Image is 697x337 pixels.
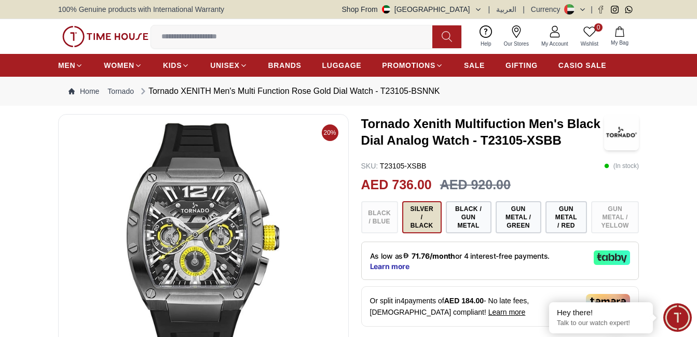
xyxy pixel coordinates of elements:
[476,40,496,48] span: Help
[361,161,427,171] p: T23105-XSBB
[268,60,302,71] span: BRANDS
[163,60,182,71] span: KIDS
[69,86,99,96] a: Home
[138,85,440,97] div: Tornado XENITH Men's Multi Function Rose Gold Dial Watch - T23105-BSNNK
[500,40,533,48] span: Our Stores
[591,4,593,15] span: |
[382,60,435,71] span: PROMOTIONS
[440,175,511,195] h3: AED 920.00
[607,39,633,47] span: My Bag
[210,60,239,71] span: UNISEX
[322,124,338,141] span: 20%
[577,40,603,48] span: Wishlist
[58,60,75,71] span: MEN
[575,23,605,50] a: 0Wishlist
[382,56,443,75] a: PROMOTIONS
[505,56,538,75] a: GIFTING
[464,56,485,75] a: SALE
[545,201,587,233] button: Gun Metal / Red
[496,4,516,15] button: العربية
[361,175,432,195] h2: AED 736.00
[58,56,83,75] a: MEN
[62,26,148,48] img: ...
[604,114,639,150] img: Tornado Xenith Multifuction Men's Black Dial Analog Watch - T23105-XSBB
[505,60,538,71] span: GIFTING
[361,162,378,170] span: SKU :
[464,60,485,71] span: SALE
[604,161,639,171] p: ( In stock )
[625,6,633,13] a: Whatsapp
[611,6,619,13] a: Instagram
[163,56,189,75] a: KIDS
[361,286,639,327] div: Or split in 4 payments of - No late fees, [DEMOGRAPHIC_DATA] compliant!
[58,77,639,106] nav: Breadcrumb
[557,307,645,318] div: Hey there!
[104,56,142,75] a: WOMEN
[496,201,541,233] button: Gun Metal / Green
[558,60,607,71] span: CASIO SALE
[402,201,442,233] button: Silver / Black
[446,201,491,233] button: Black / Gun Metal
[531,4,565,15] div: Currency
[444,297,484,305] span: AED 184.00
[558,56,607,75] a: CASIO SALE
[488,308,526,316] span: Learn more
[663,303,692,332] div: Chat Widget
[537,40,572,48] span: My Account
[268,56,302,75] a: BRANDS
[210,56,247,75] a: UNISEX
[342,4,482,15] button: Shop From[GEOGRAPHIC_DATA]
[597,6,605,13] a: Facebook
[586,294,630,308] img: Tamara
[322,56,362,75] a: LUGGAGE
[474,23,498,50] a: Help
[107,86,134,96] a: Tornado
[104,60,134,71] span: WOMEN
[594,23,603,32] span: 0
[498,23,535,50] a: Our Stores
[523,4,525,15] span: |
[361,116,605,149] h3: Tornado Xenith Multifuction Men's Black Dial Analog Watch - T23105-XSBB
[557,319,645,328] p: Talk to our watch expert!
[605,24,635,49] button: My Bag
[382,5,390,13] img: United Arab Emirates
[322,60,362,71] span: LUGGAGE
[58,4,224,15] span: 100% Genuine products with International Warranty
[488,4,490,15] span: |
